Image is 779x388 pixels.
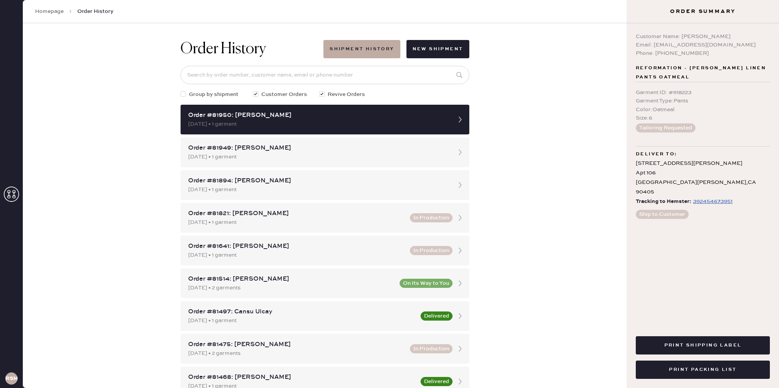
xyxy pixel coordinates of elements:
[691,197,733,206] a: 392454673951
[188,251,405,259] div: [DATE] • 1 garment
[636,88,770,97] div: Garment ID : # 918223
[261,90,307,99] span: Customer Orders
[181,40,266,58] h1: Order History
[77,8,114,15] span: Order History
[188,120,448,128] div: [DATE] • 1 garment
[188,275,395,284] div: Order #81514: [PERSON_NAME]
[188,218,405,227] div: [DATE] • 1 garment
[636,123,696,133] button: Tailoring Requested
[188,176,448,185] div: Order #81894: [PERSON_NAME]
[188,316,416,325] div: [DATE] • 1 garment
[181,66,469,84] input: Search by order number, customer name, email or phone number
[421,311,453,321] button: Delivered
[636,41,770,49] div: Email: [EMAIL_ADDRESS][DOMAIN_NAME]
[636,64,770,82] span: Reformation - [PERSON_NAME] Linen Pants Oatmeal
[188,153,448,161] div: [DATE] • 1 garment
[636,210,689,219] button: Ship to Customer
[636,341,770,348] a: Print Shipping Label
[323,40,400,58] button: Shipment History
[410,213,453,222] button: In Production
[410,344,453,353] button: In Production
[410,246,453,255] button: In Production
[188,340,405,349] div: Order #81475: [PERSON_NAME]
[188,209,405,218] div: Order #81821: [PERSON_NAME]
[421,377,453,386] button: Delivered
[188,284,395,292] div: [DATE] • 2 garments
[636,361,770,379] button: Print Packing List
[636,197,691,206] span: Tracking to Hemster:
[400,279,453,288] button: On Its Way to You
[188,185,448,194] div: [DATE] • 1 garment
[188,111,448,120] div: Order #81950: [PERSON_NAME]
[636,49,770,57] div: Phone: [PHONE_NUMBER]
[188,242,405,251] div: Order #81641: [PERSON_NAME]
[636,105,770,114] div: Color : Oatmeal
[328,90,365,99] span: Revive Orders
[636,336,770,354] button: Print Shipping Label
[627,8,779,15] h3: Order Summary
[406,40,469,58] button: New Shipment
[743,354,776,386] iframe: Front Chat
[35,8,64,15] a: Homepage
[636,114,770,122] div: Size : 6
[189,90,238,99] span: Group by shipment
[636,159,770,197] div: [STREET_ADDRESS][PERSON_NAME] Apt 106 [GEOGRAPHIC_DATA][PERSON_NAME] , CA 90405
[693,197,733,206] div: https://www.fedex.com/apps/fedextrack/?tracknumbers=392454673951&cntry_code=US
[636,32,770,41] div: Customer Name: [PERSON_NAME]
[5,376,18,381] h3: RSMA
[188,349,405,358] div: [DATE] • 2 garments
[188,144,448,153] div: Order #81949: [PERSON_NAME]
[636,97,770,105] div: Garment Type : Pants
[188,307,416,316] div: Order #81497: Cansu Ulcay
[188,373,416,382] div: Order #81468: [PERSON_NAME]
[636,150,677,159] span: Deliver to:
